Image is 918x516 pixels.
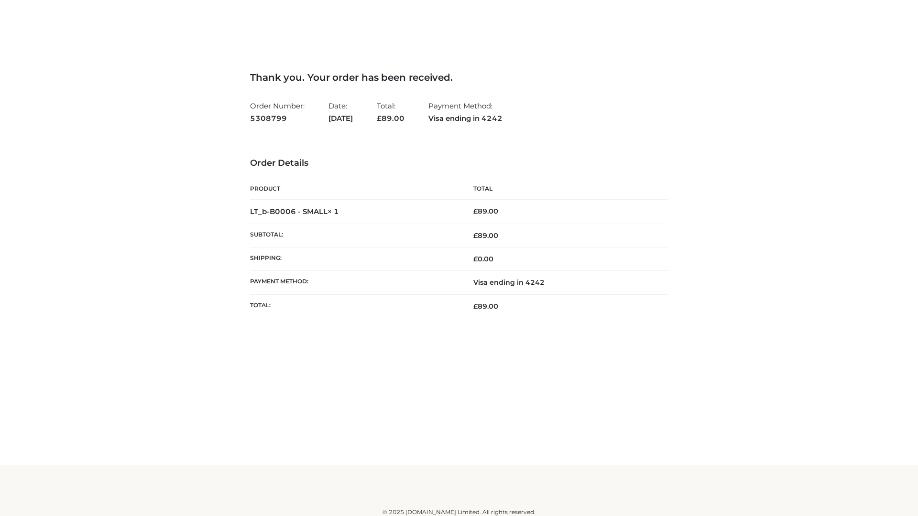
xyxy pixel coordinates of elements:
h3: Order Details [250,158,668,169]
th: Product [250,178,459,200]
strong: [DATE] [328,112,353,125]
th: Total: [250,294,459,318]
span: 89.00 [377,114,404,123]
li: Date: [328,97,353,127]
li: Total: [377,97,404,127]
span: £ [473,255,478,263]
span: 89.00 [473,231,498,240]
h3: Thank you. Your order has been received. [250,72,668,83]
span: £ [473,231,478,240]
li: Order Number: [250,97,305,127]
td: Visa ending in 4242 [459,271,668,294]
th: Total [459,178,668,200]
th: Payment method: [250,271,459,294]
th: Shipping: [250,247,459,271]
span: £ [473,302,478,311]
span: 89.00 [473,302,498,311]
bdi: 0.00 [473,255,493,263]
li: Payment Method: [428,97,503,127]
span: £ [473,207,478,215]
th: Subtotal: [250,224,459,247]
strong: × 1 [328,207,339,216]
strong: LT_b-B0006 - SMALL [250,207,339,216]
strong: Visa ending in 4242 [428,112,503,125]
strong: 5308799 [250,112,305,125]
span: £ [377,114,382,123]
bdi: 89.00 [473,207,498,215]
